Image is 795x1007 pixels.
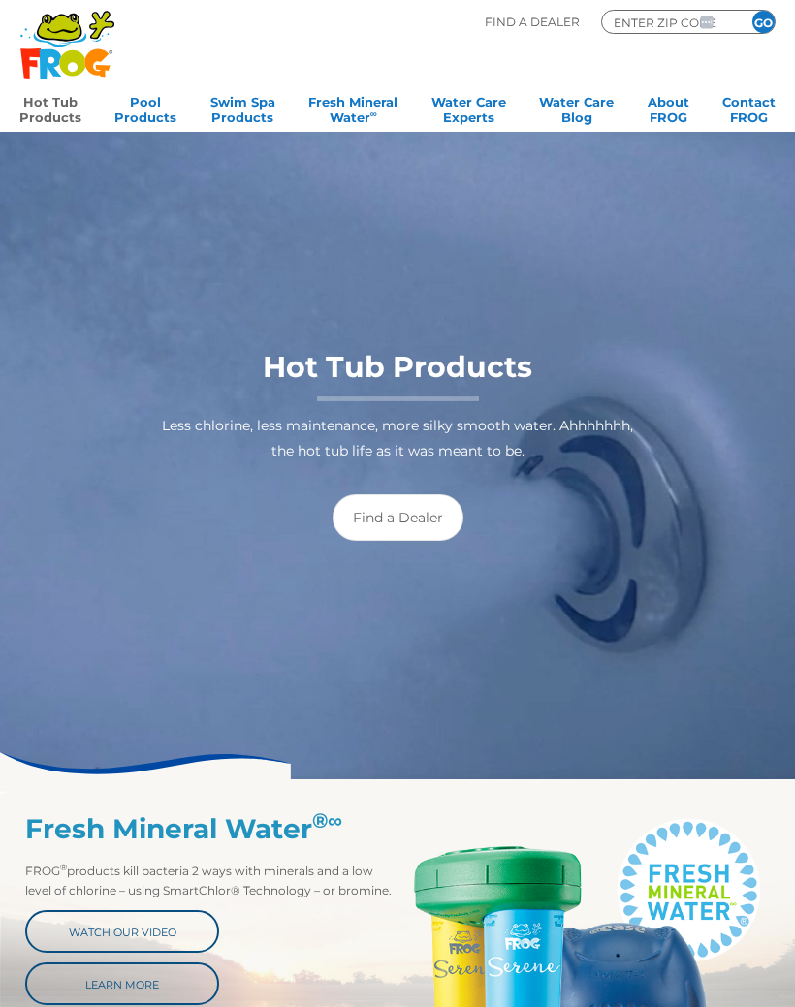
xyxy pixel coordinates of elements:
[328,808,342,833] em: ∞
[539,88,614,127] a: Water CareBlog
[114,88,176,127] a: PoolProducts
[612,14,728,31] input: Zip Code Form
[648,88,689,127] a: AboutFROG
[370,109,377,119] sup: ∞
[431,88,506,127] a: Water CareExperts
[308,88,397,127] a: Fresh MineralWater∞
[25,962,219,1005] a: Learn More
[25,862,397,900] p: FROG products kill bacteria 2 ways with minerals and a low level of chlorine – using SmartChlor® ...
[312,808,342,833] sup: ®
[60,862,67,872] sup: ®
[485,10,580,34] p: Find A Dealer
[25,813,397,845] h2: Fresh Mineral Water
[19,88,81,127] a: Hot TubProducts
[333,494,463,541] a: Find a Dealer
[149,351,646,401] h1: Hot Tub Products
[752,11,775,33] input: GO
[149,413,646,463] p: Less chlorine, less maintenance, more silky smooth water. Ahhhhhhh, the hot tub life as it was me...
[210,88,275,127] a: Swim SpaProducts
[722,88,776,127] a: ContactFROG
[25,910,219,953] a: Watch Our Video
